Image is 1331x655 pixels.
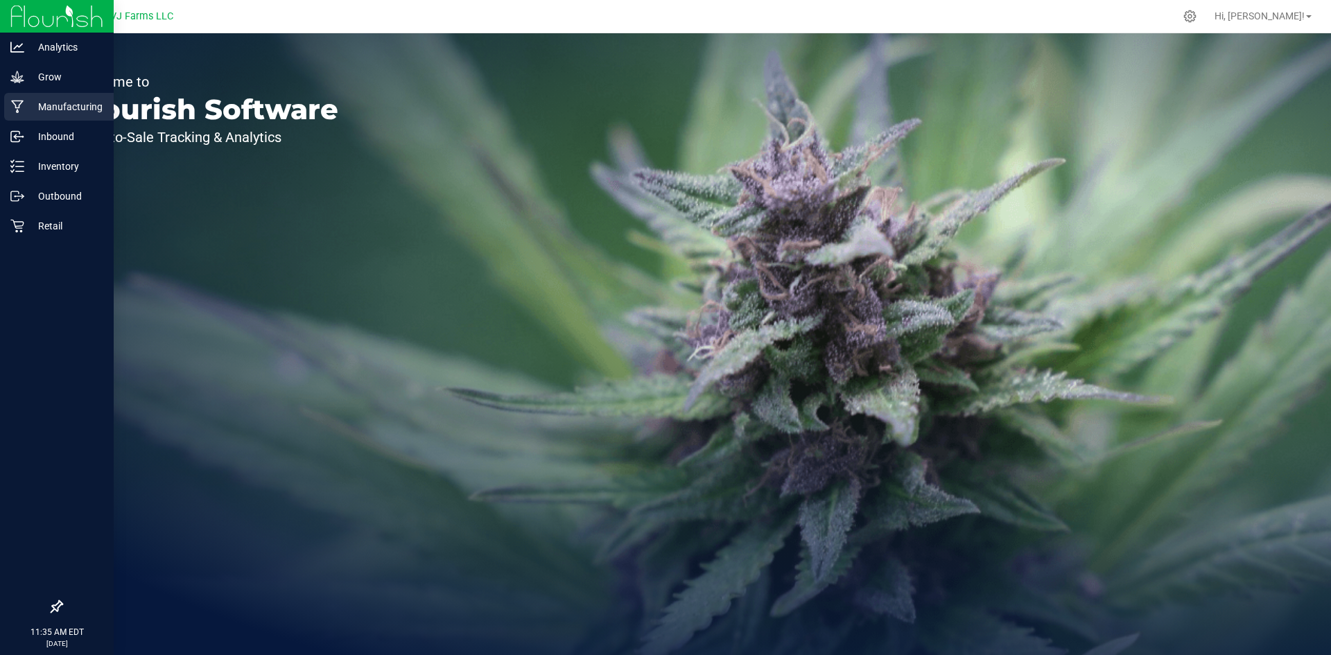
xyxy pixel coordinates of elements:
p: Inbound [24,128,107,145]
inline-svg: Retail [10,219,24,233]
p: Analytics [24,39,107,55]
p: Seed-to-Sale Tracking & Analytics [75,130,338,144]
inline-svg: Inbound [10,130,24,143]
p: Inventory [24,158,107,175]
p: Grow [24,69,107,85]
p: Outbound [24,188,107,204]
p: 11:35 AM EDT [6,626,107,638]
inline-svg: Manufacturing [10,100,24,114]
inline-svg: Analytics [10,40,24,54]
p: [DATE] [6,638,107,649]
p: Manufacturing [24,98,107,115]
p: Welcome to [75,75,338,89]
inline-svg: Inventory [10,159,24,173]
inline-svg: Grow [10,70,24,84]
p: Retail [24,218,107,234]
div: Manage settings [1181,10,1199,23]
span: Hi, [PERSON_NAME]! [1215,10,1305,21]
span: VJ Farms LLC [110,10,173,22]
inline-svg: Outbound [10,189,24,203]
p: Flourish Software [75,96,338,123]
